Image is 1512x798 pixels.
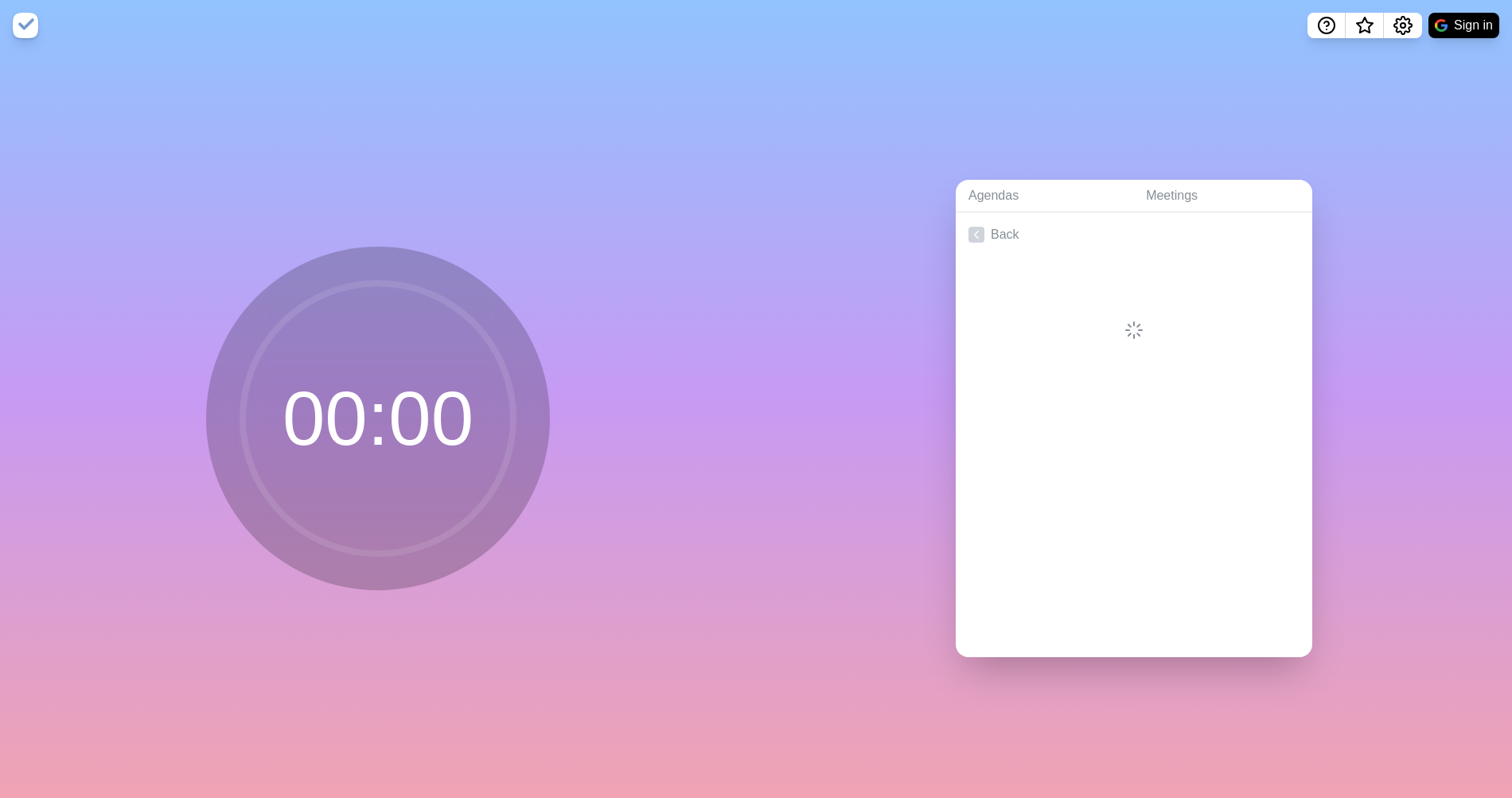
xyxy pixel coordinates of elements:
[13,13,38,38] img: timeblocks logo
[956,212,1312,257] a: Back
[1428,13,1499,38] button: Sign in
[956,180,1133,212] a: Agendas
[1133,180,1312,212] a: Meetings
[1307,13,1346,38] button: Help
[1435,19,1448,32] img: google logo
[1384,13,1422,38] button: Settings
[1346,13,1384,38] button: What’s new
